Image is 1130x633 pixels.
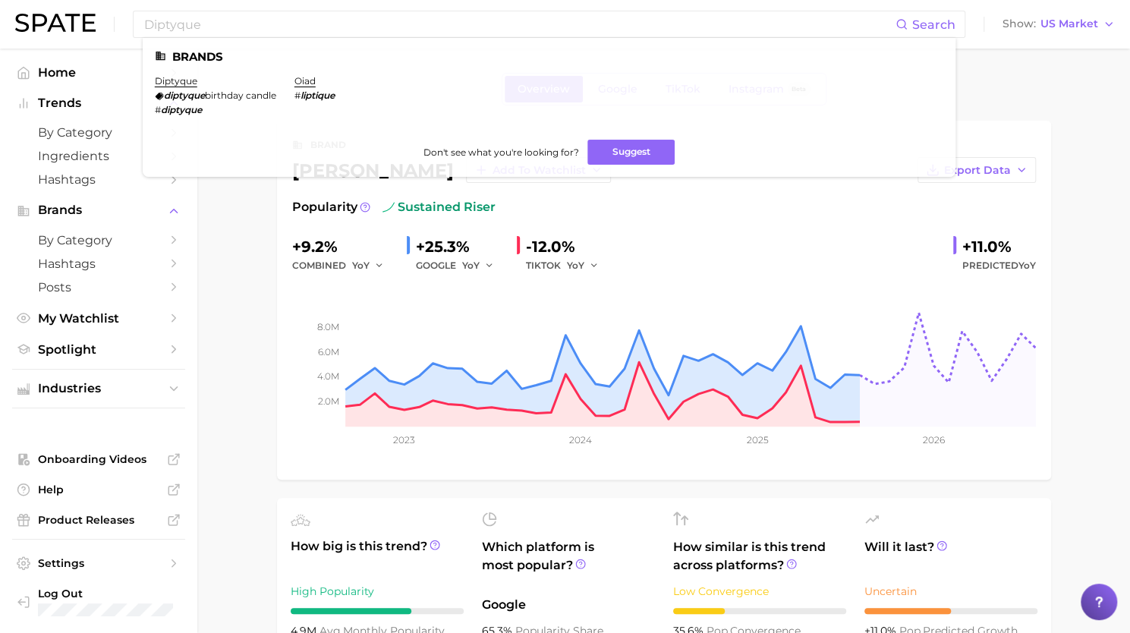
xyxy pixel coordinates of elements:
span: How big is this trend? [291,537,464,575]
span: Predicted [962,257,1036,275]
button: YoY [567,257,600,275]
span: Which platform is most popular? [482,538,655,588]
span: by Category [38,233,159,247]
button: Suggest [587,140,675,165]
div: GOOGLE [416,257,505,275]
span: Don't see what you're looking for? [423,146,578,158]
a: Help [12,478,185,501]
a: Product Releases [12,509,185,531]
tspan: 2025 [746,434,768,446]
div: 5 / 10 [864,608,1037,614]
img: sustained riser [382,201,395,213]
div: TIKTOK [526,257,609,275]
em: diptyque [164,90,205,101]
span: Spotlight [38,342,159,357]
button: Brands [12,199,185,222]
span: US Market [1040,20,1098,28]
span: birthday candle [205,90,276,101]
div: combined [292,257,395,275]
div: +25.3% [416,235,505,259]
span: Popularity [292,198,357,216]
span: # [155,104,161,115]
img: SPATE [15,14,96,32]
button: Industries [12,377,185,400]
div: -12.0% [526,235,609,259]
span: Ingredients [38,149,159,163]
span: Trends [38,96,159,110]
a: Log out. Currently logged in with e-mail marwat@spate.nyc. [12,582,185,621]
button: Trends [12,92,185,115]
a: My Watchlist [12,307,185,330]
span: Show [1003,20,1036,28]
span: Settings [38,556,159,570]
span: How similar is this trend across platforms? [673,538,846,575]
a: Hashtags [12,252,185,276]
a: diptyque [155,75,197,87]
span: Onboarding Videos [38,452,159,466]
button: ShowUS Market [999,14,1119,34]
span: My Watchlist [38,311,159,326]
span: Help [38,483,159,496]
div: +9.2% [292,235,395,259]
span: Will it last? [864,538,1037,575]
a: Spotlight [12,338,185,361]
span: Hashtags [38,172,159,187]
button: Export Data [918,157,1036,183]
span: Export Data [944,164,1011,177]
span: Hashtags [38,257,159,271]
div: Low Convergence [673,582,846,600]
span: YoY [1018,260,1036,271]
div: +11.0% [962,235,1036,259]
span: YoY [462,259,480,272]
a: oiad [294,75,316,87]
tspan: 2024 [568,434,591,446]
span: # [294,90,301,101]
a: Settings [12,552,185,575]
div: High Popularity [291,582,464,600]
span: Brands [38,203,159,217]
span: sustained riser [382,198,496,216]
button: YoY [462,257,495,275]
span: YoY [567,259,584,272]
div: Uncertain [864,582,1037,600]
tspan: 2026 [922,434,944,446]
span: Posts [38,280,159,294]
em: liptique [301,90,335,101]
input: Search here for a brand, industry, or ingredient [143,11,896,37]
a: Ingredients [12,144,185,168]
a: Posts [12,276,185,299]
span: Product Releases [38,513,159,527]
div: 7 / 10 [291,608,464,614]
button: YoY [352,257,385,275]
span: by Category [38,125,159,140]
li: Brands [155,50,943,63]
span: Industries [38,382,159,395]
a: by Category [12,228,185,252]
a: Hashtags [12,168,185,191]
tspan: 2023 [393,434,415,446]
a: by Category [12,121,185,144]
div: 3 / 10 [673,608,846,614]
span: Home [38,65,159,80]
a: Onboarding Videos [12,448,185,471]
em: diptyque [161,104,202,115]
span: Search [912,17,955,32]
a: Home [12,61,185,84]
span: Log Out [38,587,173,600]
span: Google [482,596,655,614]
span: YoY [352,259,370,272]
